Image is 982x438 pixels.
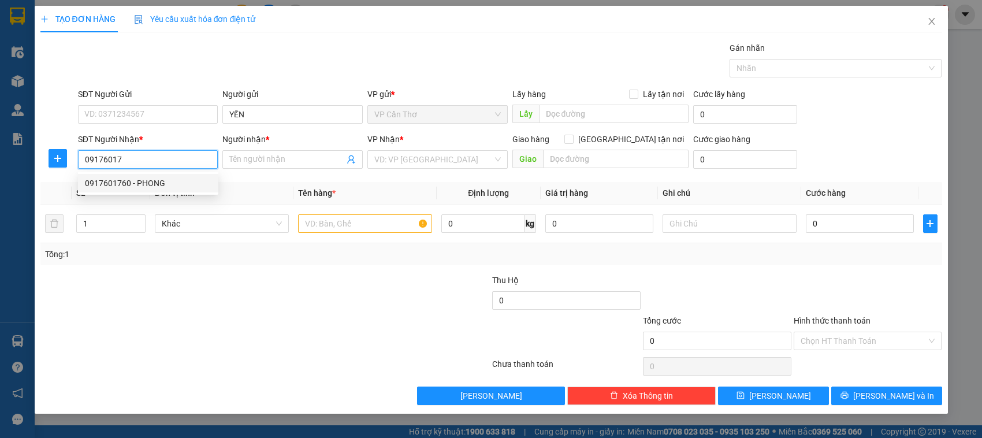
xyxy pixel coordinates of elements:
span: user-add [347,155,356,164]
button: save[PERSON_NAME] [718,387,829,405]
span: Tên hàng [298,188,336,198]
th: Ghi chú [658,182,801,205]
span: [PERSON_NAME] [460,389,522,402]
span: Xóa Thông tin [623,389,673,402]
button: deleteXóa Thông tin [567,387,716,405]
span: [PERSON_NAME] [749,389,811,402]
span: Định lượng [468,188,509,198]
input: Ghi Chú [663,214,797,233]
span: plus [924,219,937,228]
div: Tổng: 1 [45,248,380,261]
span: Yêu cầu xuất hóa đơn điện tử [134,14,256,24]
button: plus [49,149,67,168]
span: Cước hàng [806,188,846,198]
span: printer [840,391,849,400]
input: Cước lấy hàng [693,105,797,124]
span: Giao [512,150,543,168]
span: delete [610,391,618,400]
span: Khác [162,215,282,232]
div: 0917601760 - PHONG [85,177,211,190]
input: Dọc đường [543,150,689,168]
span: Lấy tận nơi [638,88,689,101]
input: VD: Bàn, Ghế [298,214,432,233]
div: SĐT Người Nhận [78,133,218,146]
button: Close [916,6,948,38]
label: Gán nhãn [730,43,765,53]
span: SL [76,188,85,198]
div: Người nhận [222,133,363,146]
span: Lấy hàng [512,90,546,99]
label: Cước lấy hàng [693,90,745,99]
span: Lấy [512,105,539,123]
span: plus [49,154,66,163]
span: save [736,391,745,400]
span: Giao hàng [512,135,549,144]
button: delete [45,214,64,233]
span: plus [40,15,49,23]
button: printer[PERSON_NAME] và In [831,387,942,405]
button: plus [923,214,938,233]
div: SĐT Người Gửi [78,88,218,101]
div: 0917601760 - PHONG [78,174,218,192]
span: Thu Hộ [492,276,519,285]
span: [PERSON_NAME] và In [853,389,934,402]
div: Người gửi [222,88,363,101]
span: [GEOGRAPHIC_DATA] tận nơi [574,133,689,146]
div: VP gửi [367,88,508,101]
span: kg [525,214,536,233]
label: Cước giao hàng [693,135,750,144]
label: Hình thức thanh toán [794,316,871,325]
input: Dọc đường [539,105,689,123]
button: [PERSON_NAME] [417,387,566,405]
div: Chưa thanh toán [491,358,642,378]
span: close [927,17,936,26]
input: Cước giao hàng [693,150,797,169]
span: Giá trị hàng [545,188,588,198]
span: TẠO ĐƠN HÀNG [40,14,116,24]
span: Tổng cước [643,316,681,325]
span: VP Cần Thơ [374,106,501,123]
span: VP Nhận [367,135,400,144]
input: 0 [545,214,653,233]
img: icon [134,15,143,24]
